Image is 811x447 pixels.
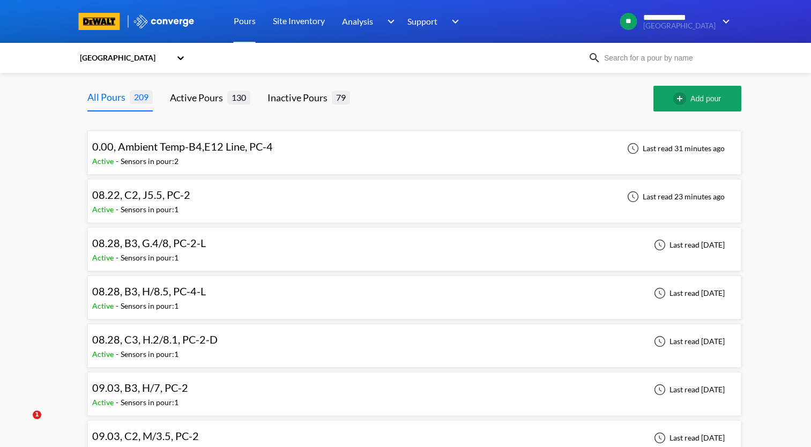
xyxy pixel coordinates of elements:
span: 09.03, B3, H/7, PC-2 [92,381,188,394]
div: Last read [DATE] [648,239,728,251]
div: [GEOGRAPHIC_DATA] [79,52,171,64]
span: 0.00, Ambient Temp-B4,E12 Line, PC-4 [92,140,273,153]
div: All Pours [87,90,130,105]
a: 08.28, B3, G.4/8, PC-2-LActive-Sensors in pour:1Last read [DATE] [87,240,741,249]
div: Last read [DATE] [648,287,728,300]
div: Last read [DATE] [648,335,728,348]
div: Last read 31 minutes ago [621,142,728,155]
span: 08.28, B3, G.4/8, PC-2-L [92,236,206,249]
a: branding logo [79,13,133,30]
iframe: Intercom live chat [11,411,36,436]
div: Last read [DATE] [648,431,728,444]
div: Sensors in pour: 1 [121,397,178,408]
div: Last read [DATE] [648,383,728,396]
a: 09.03, B3, H/7, PC-2Active-Sensors in pour:1Last read [DATE] [87,384,741,393]
div: Inactive Pours [267,90,332,105]
span: 1 [33,411,41,419]
div: Sensors in pour: 1 [121,252,178,264]
img: branding logo [79,13,120,30]
span: - [116,301,121,310]
span: Active [92,349,116,359]
span: - [116,253,121,262]
span: 09.03, C2, M/3.5, PC-2 [92,429,199,442]
img: downArrow.svg [381,15,398,28]
img: icon-search.svg [588,51,601,64]
span: Active [92,205,116,214]
span: 08.22, C2, J5.5, PC-2 [92,188,190,201]
span: 209 [130,90,153,103]
span: 79 [332,91,350,104]
div: Sensors in pour: 1 [121,348,178,360]
span: Active [92,301,116,310]
span: Active [92,157,116,166]
div: Sensors in pour: 1 [121,204,178,215]
span: 08.28, C3, H.2/8.1, PC-2-D [92,333,218,346]
span: - [116,398,121,407]
span: Analysis [342,14,373,28]
div: Sensors in pour: 2 [121,155,178,167]
input: Search for a pour by name [601,52,731,64]
span: Active [92,253,116,262]
span: 130 [227,91,250,104]
span: [GEOGRAPHIC_DATA] [643,22,716,30]
div: Active Pours [170,90,227,105]
img: logo_ewhite.svg [133,14,195,28]
span: - [116,157,121,166]
button: Add pour [653,86,741,111]
span: Active [92,398,116,407]
span: - [116,205,121,214]
a: 08.22, C2, J5.5, PC-2Active-Sensors in pour:1Last read 23 minutes ago [87,191,741,200]
a: 08.28, C3, H.2/8.1, PC-2-DActive-Sensors in pour:1Last read [DATE] [87,336,741,345]
img: add-circle-outline.svg [673,92,690,105]
div: Sensors in pour: 1 [121,300,178,312]
span: Support [407,14,437,28]
span: 08.28, B3, H/8.5, PC-4-L [92,285,206,297]
span: - [116,349,121,359]
img: downArrow.svg [445,15,462,28]
a: 0.00, Ambient Temp-B4,E12 Line, PC-4Active-Sensors in pour:2Last read 31 minutes ago [87,143,741,152]
div: Last read 23 minutes ago [621,190,728,203]
a: 08.28, B3, H/8.5, PC-4-LActive-Sensors in pour:1Last read [DATE] [87,288,741,297]
img: downArrow.svg [716,15,733,28]
a: 09.03, C2, M/3.5, PC-2Active-Sensors in pour:1Last read [DATE] [87,433,741,442]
